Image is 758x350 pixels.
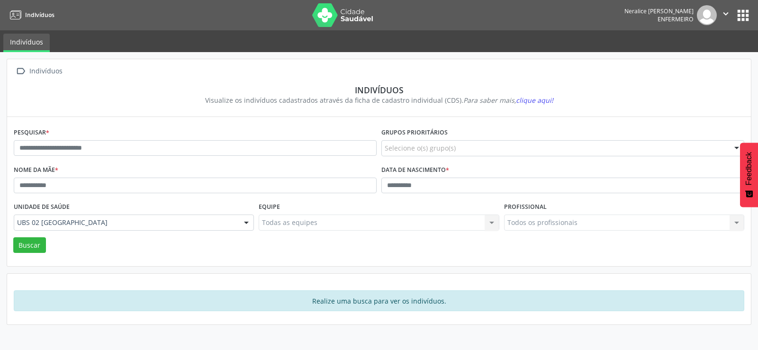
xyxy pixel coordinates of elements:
[13,237,46,253] button: Buscar
[463,96,553,105] i: Para saber mais,
[658,15,694,23] span: Enfermeiro
[14,64,27,78] i: 
[381,163,449,178] label: Data de nascimento
[25,11,54,19] span: Indivíduos
[740,143,758,207] button: Feedback - Mostrar pesquisa
[14,163,58,178] label: Nome da mãe
[3,34,50,52] a: Indivíduos
[516,96,553,105] span: clique aqui!
[14,126,49,140] label: Pesquisar
[20,85,738,95] div: Indivíduos
[14,64,64,78] a:  Indivíduos
[504,200,547,215] label: Profissional
[745,152,753,185] span: Feedback
[624,7,694,15] div: Neralice [PERSON_NAME]
[7,7,54,23] a: Indivíduos
[697,5,717,25] img: img
[721,9,731,19] i: 
[717,5,735,25] button: 
[14,200,70,215] label: Unidade de saúde
[14,290,744,311] div: Realize uma busca para ver os indivíduos.
[17,218,235,227] span: UBS 02 [GEOGRAPHIC_DATA]
[27,64,64,78] div: Indivíduos
[381,126,448,140] label: Grupos prioritários
[735,7,751,24] button: apps
[20,95,738,105] div: Visualize os indivíduos cadastrados através da ficha de cadastro individual (CDS).
[259,200,280,215] label: Equipe
[385,143,456,153] span: Selecione o(s) grupo(s)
